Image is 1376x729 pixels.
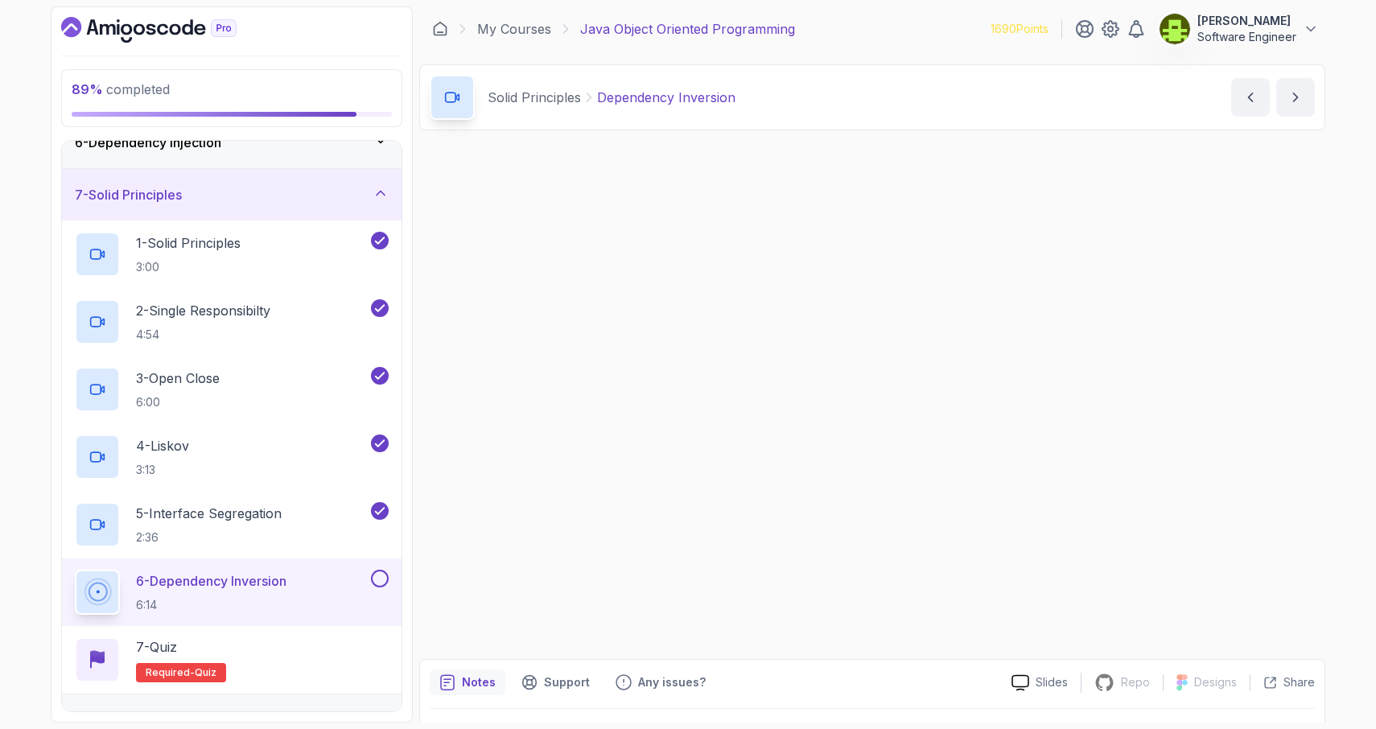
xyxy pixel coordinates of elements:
[136,327,270,343] p: 4:54
[544,674,590,690] p: Support
[75,185,182,204] h3: 7 - Solid Principles
[1036,674,1068,690] p: Slides
[999,674,1081,691] a: Slides
[136,571,286,591] p: 6 - Dependency Inversion
[1276,78,1315,117] button: next content
[1197,13,1296,29] p: [PERSON_NAME]
[136,301,270,320] p: 2 - Single Responsibilty
[1194,674,1237,690] p: Designs
[136,259,241,275] p: 3:00
[1231,78,1270,117] button: previous content
[488,88,581,107] p: Solid Principles
[477,19,551,39] a: My Courses
[430,669,505,695] button: notes button
[136,597,286,613] p: 6:14
[1159,13,1319,45] button: user profile image[PERSON_NAME]Software Engineer
[991,21,1048,37] p: 1690 Points
[72,81,170,97] span: completed
[75,299,389,344] button: 2-Single Responsibilty4:54
[136,504,282,523] p: 5 - Interface Segregation
[580,19,795,39] p: Java Object Oriented Programming
[136,233,241,253] p: 1 - Solid Principles
[512,669,599,695] button: Support button
[75,502,389,547] button: 5-Interface Segregation2:36
[136,529,282,546] p: 2:36
[75,570,389,615] button: 6-Dependency Inversion6:14
[1197,29,1296,45] p: Software Engineer
[75,367,389,412] button: 3-Open Close6:00
[462,674,496,690] p: Notes
[75,133,221,152] h3: 6 - Dependency Injection
[75,435,389,480] button: 4-Liskov3:13
[638,674,706,690] p: Any issues?
[136,436,189,455] p: 4 - Liskov
[1160,14,1190,44] img: user profile image
[136,462,189,478] p: 3:13
[1283,674,1315,690] p: Share
[1250,674,1315,690] button: Share
[432,21,448,37] a: Dashboard
[136,369,220,388] p: 3 - Open Close
[1121,674,1150,690] p: Repo
[75,637,389,682] button: 7-QuizRequired-quiz
[75,232,389,277] button: 1-Solid Principles3:00
[62,169,402,220] button: 7-Solid Principles
[195,666,216,679] span: quiz
[146,666,195,679] span: Required-
[136,637,177,657] p: 7 - Quiz
[72,81,103,97] span: 89 %
[597,88,735,107] p: Dependency Inversion
[62,117,402,168] button: 6-Dependency Injection
[61,17,274,43] a: Dashboard
[136,394,220,410] p: 6:00
[606,669,715,695] button: Feedback button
